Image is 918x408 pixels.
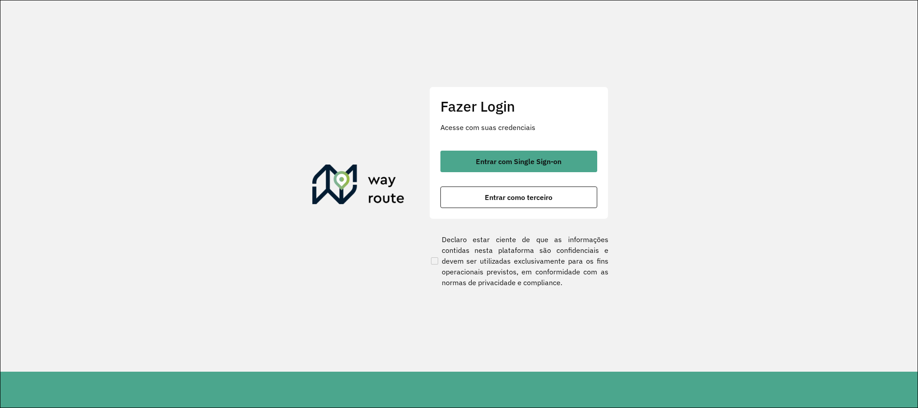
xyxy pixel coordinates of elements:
button: button [440,187,597,208]
span: Entrar como terceiro [485,194,552,201]
img: Roteirizador AmbevTech [312,165,405,208]
span: Entrar com Single Sign-on [476,158,561,165]
label: Declaro estar ciente de que as informações contidas nesta plataforma são confidenciais e devem se... [429,234,608,288]
p: Acesse com suas credenciais [440,122,597,133]
h2: Fazer Login [440,98,597,115]
button: button [440,151,597,172]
